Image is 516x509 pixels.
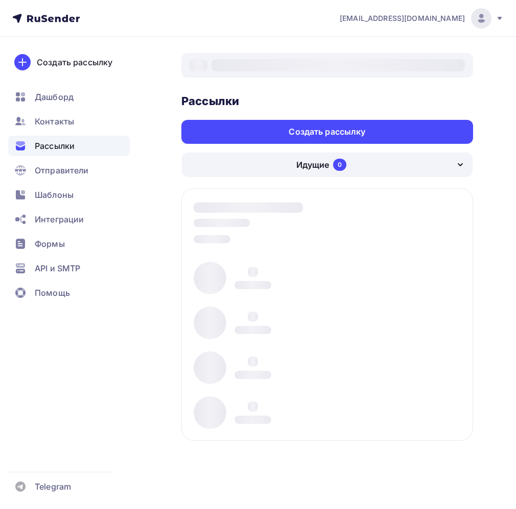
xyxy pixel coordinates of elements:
span: Рассылки [35,140,75,152]
span: Telegram [35,480,71,493]
h3: Рассылки [181,94,473,108]
span: Шаблоны [35,189,74,201]
span: Формы [35,238,65,250]
a: [EMAIL_ADDRESS][DOMAIN_NAME] [340,8,504,29]
span: Контакты [35,115,74,128]
a: Шаблоны [8,185,130,205]
div: Создать рассылку [289,126,365,138]
span: [EMAIL_ADDRESS][DOMAIN_NAME] [340,13,465,23]
span: Дашборд [35,91,74,103]
a: Формы [8,234,130,254]
a: Контакты [8,111,130,132]
span: Интеграции [35,213,84,225]
span: Помощь [35,287,70,299]
button: Идущие 0 [181,152,473,177]
div: Создать рассылку [37,56,112,68]
a: Рассылки [8,136,130,156]
a: Отправители [8,160,130,181]
div: Идущие [296,159,329,171]
div: 0 [333,159,346,171]
a: Дашборд [8,87,130,107]
span: Отправители [35,164,89,176]
span: API и SMTP [35,262,80,274]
